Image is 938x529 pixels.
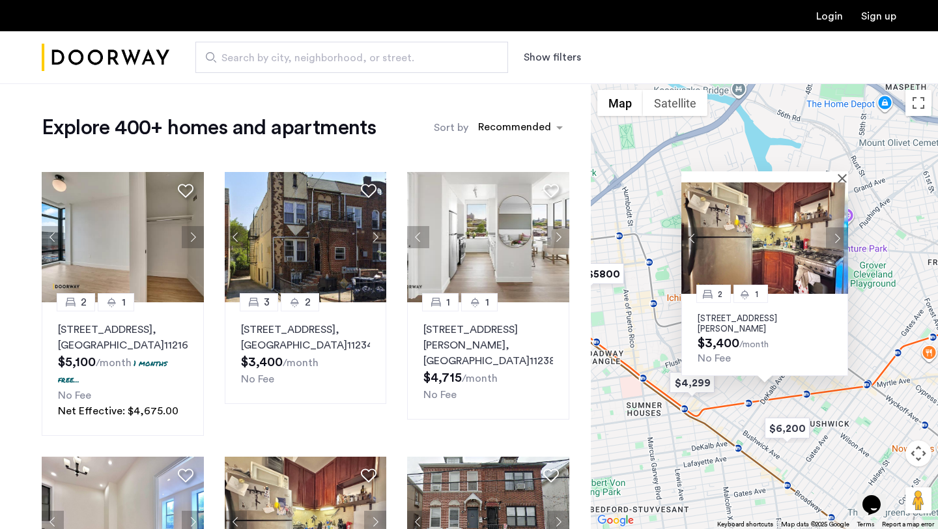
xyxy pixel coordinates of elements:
[549,259,629,289] div: from $5800
[58,356,96,369] span: $5,100
[760,414,815,443] div: $6,200
[681,227,703,250] button: Previous apartment
[58,322,188,353] p: [STREET_ADDRESS] 11216
[241,356,283,369] span: $3,400
[42,226,64,248] button: Previous apartment
[446,294,450,310] span: 1
[42,115,376,141] h1: Explore 400+ homes and apartments
[698,313,832,334] p: [STREET_ADDRESS][PERSON_NAME]
[905,90,931,116] button: Toggle fullscreen view
[594,512,637,529] img: Google
[42,302,204,436] a: 21[STREET_ADDRESS], [GEOGRAPHIC_DATA]112161 months free...No FeeNet Effective: $4,675.00
[882,520,934,529] a: Report a map error
[225,302,387,404] a: 32[STREET_ADDRESS], [GEOGRAPHIC_DATA]11234No Fee
[42,33,169,82] img: logo
[42,172,204,302] img: 2016_638673975962267132.jpeg
[547,226,569,248] button: Next apartment
[664,368,720,397] div: $4,299
[476,119,551,138] div: Recommended
[305,294,311,310] span: 2
[42,33,169,82] a: Cazamio Logo
[241,322,371,353] p: [STREET_ADDRESS] 11234
[283,358,319,368] sub: /month
[423,322,553,369] p: [STREET_ADDRESS][PERSON_NAME] 11238
[195,42,508,73] input: Apartment Search
[594,512,637,529] a: Open this area in Google Maps (opens a new window)
[58,390,91,401] span: No Fee
[755,290,758,298] span: 1
[122,294,126,310] span: 1
[857,477,899,516] iframe: chat widget
[681,182,848,294] img: Apartment photo
[643,90,707,116] button: Show satellite imagery
[58,406,178,416] span: Net Effective: $4,675.00
[718,290,722,298] span: 2
[407,172,569,302] img: 2016_638666715889771230.jpeg
[861,11,896,21] a: Registration
[485,294,489,310] span: 1
[826,227,848,250] button: Next apartment
[739,340,769,349] sub: /month
[423,371,462,384] span: $4,715
[407,302,569,420] a: 11[STREET_ADDRESS][PERSON_NAME], [GEOGRAPHIC_DATA]11238No Fee
[241,374,274,384] span: No Fee
[423,390,457,400] span: No Fee
[717,520,773,529] button: Keyboard shortcuts
[698,353,731,364] span: No Fee
[840,173,849,182] button: Close
[816,11,843,21] a: Login
[597,90,643,116] button: Show street map
[364,226,386,248] button: Next apartment
[96,358,132,368] sub: /month
[407,226,429,248] button: Previous apartment
[225,226,247,248] button: Previous apartment
[524,50,581,65] button: Show or hide filters
[182,226,204,248] button: Next apartment
[264,294,270,310] span: 3
[434,120,468,136] label: Sort by
[698,337,739,350] span: $3,400
[221,50,472,66] span: Search by city, neighborhood, or street.
[905,487,931,513] button: Drag Pegman onto the map to open Street View
[781,521,849,528] span: Map data ©2025 Google
[472,116,569,139] ng-select: sort-apartment
[225,172,387,302] img: 2016_638484540295233130.jpeg
[462,373,498,384] sub: /month
[905,440,931,466] button: Map camera controls
[81,294,87,310] span: 2
[857,520,874,529] a: Terms (opens in new tab)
